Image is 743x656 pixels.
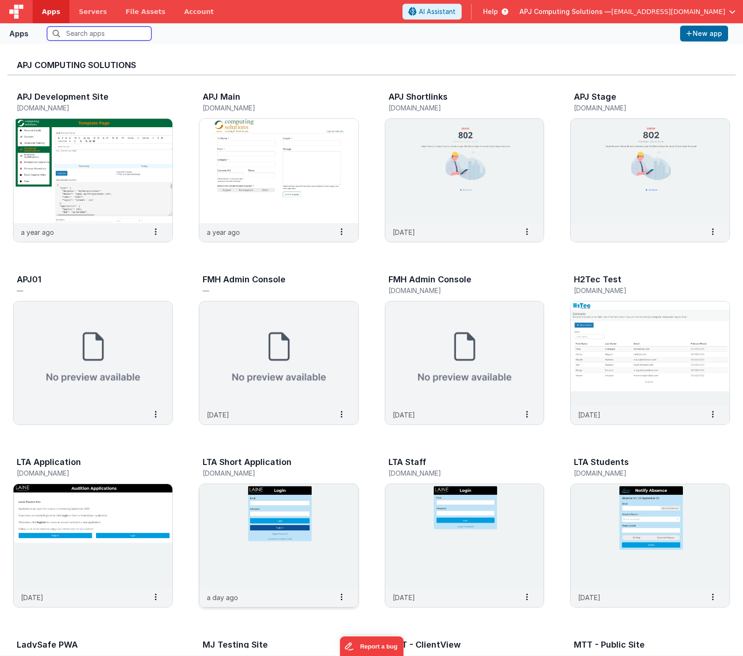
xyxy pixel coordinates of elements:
p: [DATE] [393,227,415,237]
span: File Assets [126,7,166,16]
h5: [DOMAIN_NAME] [203,470,335,477]
span: APJ Computing Solutions — [519,7,611,16]
p: [DATE] [21,593,43,602]
input: Search apps [47,27,151,41]
h3: LTA Short Application [203,458,292,467]
h5: [DOMAIN_NAME] [203,104,335,111]
button: New app [680,26,728,41]
h3: MTT - ClientView [389,640,461,649]
h3: APJ Shortlinks [389,92,448,102]
span: AI Assistant [419,7,456,16]
iframe: Marker.io feedback button [340,636,403,656]
h5: — [203,287,335,294]
span: Apps [42,7,60,16]
span: Servers [79,7,107,16]
h5: [DOMAIN_NAME] [17,104,150,111]
h5: [DOMAIN_NAME] [574,287,707,294]
p: a day ago [207,593,238,602]
h3: FMH Admin Console [203,275,286,284]
h3: APJ Development Site [17,92,109,102]
button: AI Assistant [402,4,462,20]
h3: LTA Application [17,458,81,467]
h3: LTA Students [574,458,629,467]
p: a year ago [21,227,54,237]
h5: [DOMAIN_NAME] [17,470,150,477]
p: [DATE] [578,410,600,420]
p: [DATE] [578,593,600,602]
h3: FMH Admin Console [389,275,471,284]
button: APJ Computing Solutions — [EMAIL_ADDRESS][DOMAIN_NAME] [519,7,736,16]
h3: MTT - Public Site [574,640,645,649]
h5: [DOMAIN_NAME] [389,470,521,477]
p: a year ago [207,227,240,237]
h3: APJ Stage [574,92,616,102]
h5: [DOMAIN_NAME] [389,287,521,294]
h3: MJ Testing Site [203,640,268,649]
h5: [DOMAIN_NAME] [574,104,707,111]
p: [DATE] [393,593,415,602]
h3: APJ Computing Solutions [17,61,726,70]
h3: LTA Staff [389,458,426,467]
div: Apps [9,28,28,39]
h5: [DOMAIN_NAME] [389,104,521,111]
h5: [DOMAIN_NAME] [574,470,707,477]
h3: APJ Main [203,92,240,102]
p: [DATE] [393,410,415,420]
h5: — [17,287,150,294]
h3: LadySafe PWA [17,640,78,649]
h3: H2Tec Test [574,275,621,284]
span: Help [483,7,498,16]
span: [EMAIL_ADDRESS][DOMAIN_NAME] [611,7,725,16]
p: [DATE] [207,410,229,420]
h3: APJ01 [17,275,41,284]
